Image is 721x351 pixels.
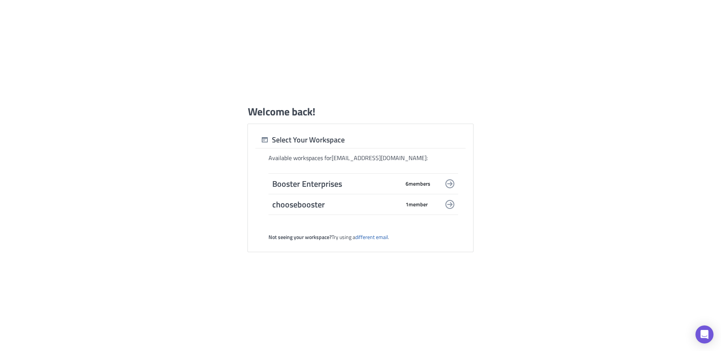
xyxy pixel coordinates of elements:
[695,325,713,343] div: Open Intercom Messenger
[355,233,388,241] a: different email
[268,154,458,162] div: Available workspaces for [EMAIL_ADDRESS][DOMAIN_NAME] :
[268,234,458,241] div: Try using a .
[272,199,400,210] span: choosebooster
[268,233,332,241] strong: Not seeing your workspace?
[406,201,428,208] span: 1 member
[255,135,345,145] div: Select Your Workspace
[248,105,315,118] h1: Welcome back!
[272,179,400,189] span: Booster Enterprises
[406,180,430,187] span: 6 member s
